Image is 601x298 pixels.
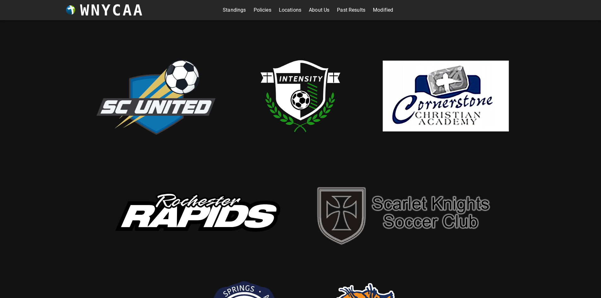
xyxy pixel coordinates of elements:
img: intensity.png [238,33,364,159]
img: rapids.svg [102,180,291,250]
img: scUnited.png [92,53,219,139]
img: cornerstone.png [383,61,509,131]
h3: WNYCAA [80,1,144,19]
a: About Us [309,5,329,15]
a: Locations [279,5,301,15]
img: wnycaaBall.png [66,5,75,15]
img: sk.png [310,181,499,249]
a: Modified [373,5,393,15]
a: Past Results [337,5,365,15]
a: Policies [254,5,271,15]
a: Standings [223,5,246,15]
